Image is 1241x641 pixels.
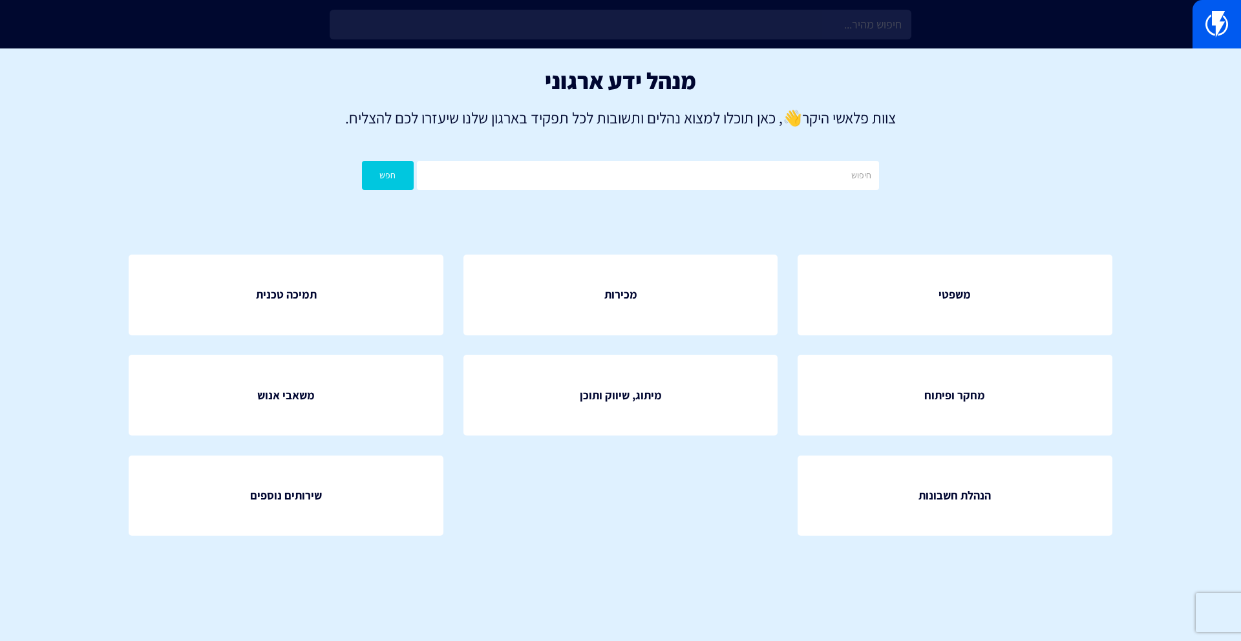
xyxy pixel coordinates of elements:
[330,10,911,39] input: חיפוש מהיר...
[798,355,1112,436] a: מחקר ופיתוח
[604,286,637,303] span: מכירות
[257,387,315,404] span: משאבי אנוש
[463,355,778,436] a: מיתוג, שיווק ותוכן
[19,107,1222,129] p: צוות פלאשי היקר , כאן תוכלו למצוא נהלים ותשובות לכל תפקיד בארגון שלנו שיעזרו לכם להצליח.
[463,255,778,335] a: מכירות
[362,161,414,190] button: חפש
[783,107,802,128] strong: 👋
[939,286,971,303] span: משפטי
[798,255,1112,335] a: משפטי
[250,487,322,504] span: שירותים נוספים
[918,487,991,504] span: הנהלת חשבונות
[417,161,879,190] input: חיפוש
[256,286,317,303] span: תמיכה טכנית
[798,456,1112,536] a: הנהלת חשבונות
[129,456,443,536] a: שירותים נוספים
[129,355,443,436] a: משאבי אנוש
[924,387,985,404] span: מחקר ופיתוח
[129,255,443,335] a: תמיכה טכנית
[19,68,1222,94] h1: מנהל ידע ארגוני
[580,387,662,404] span: מיתוג, שיווק ותוכן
